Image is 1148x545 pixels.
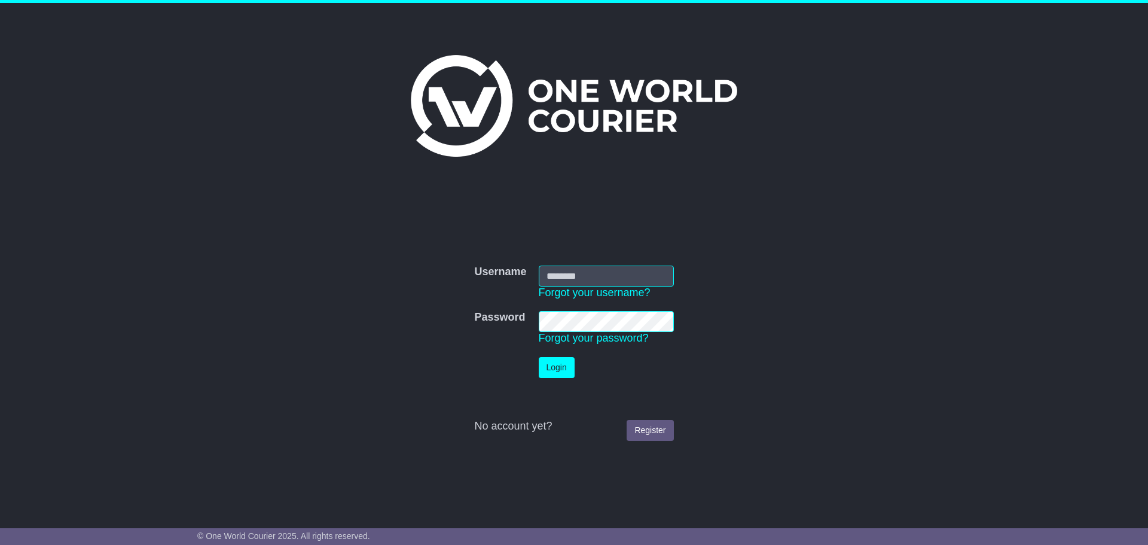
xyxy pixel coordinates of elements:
a: Forgot your password? [539,332,649,344]
div: No account yet? [474,420,673,433]
label: Username [474,266,526,279]
span: © One World Courier 2025. All rights reserved. [197,531,370,541]
button: Login [539,357,575,378]
a: Forgot your username? [539,287,651,299]
label: Password [474,311,525,324]
img: One World [411,55,737,157]
a: Register [627,420,673,441]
